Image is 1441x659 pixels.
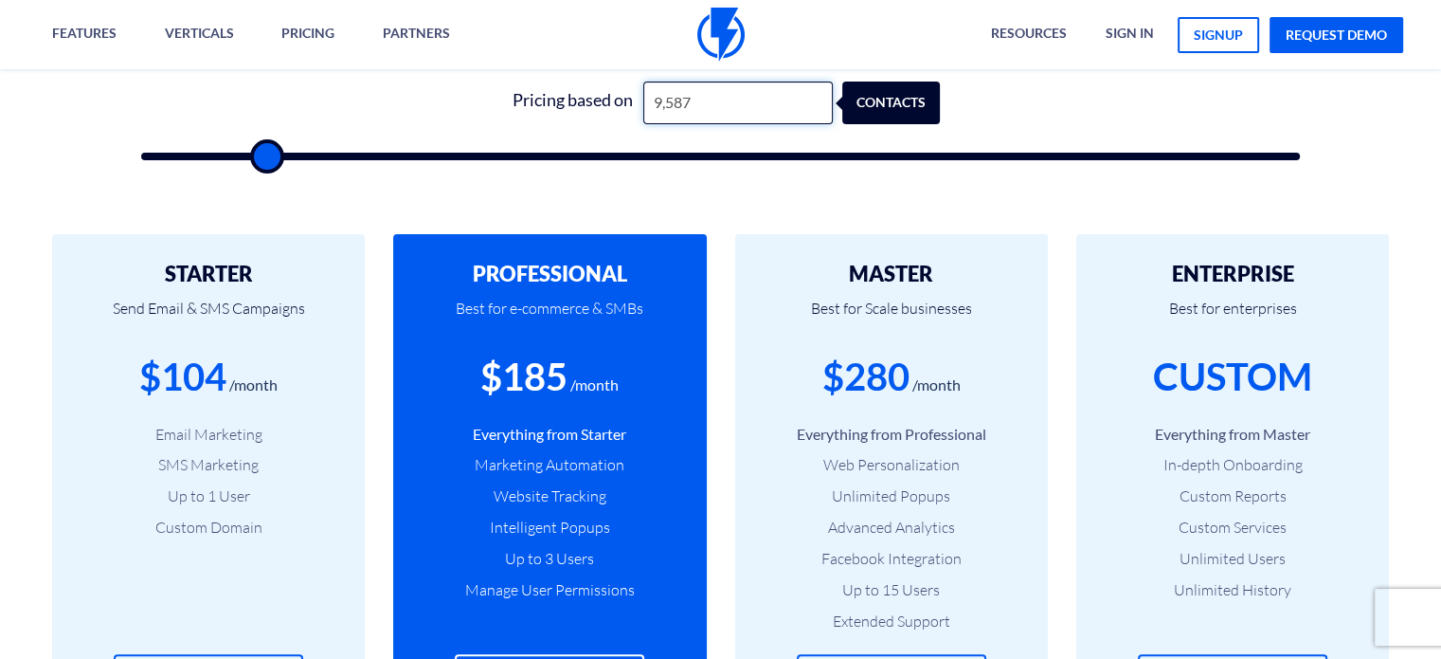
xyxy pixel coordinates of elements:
li: Extended Support [764,611,1019,632]
li: Web Personalization [764,454,1019,476]
li: Website Tracking [422,485,677,507]
a: request demo [1270,17,1403,53]
div: /month [912,375,961,396]
div: $185 [480,350,567,404]
li: Intelligent Popups [422,517,677,539]
li: Unlimited Users [1105,548,1360,570]
li: Facebook Integration [764,548,1019,570]
div: $280 [822,350,910,404]
li: Up to 3 Users [422,548,677,570]
p: Best for enterprises [1105,285,1360,350]
li: Manage User Permissions [422,579,677,601]
li: Everything from Professional [764,424,1019,446]
li: Unlimited History [1105,579,1360,601]
li: Unlimited Popups [764,485,1019,507]
div: $104 [139,350,226,404]
li: Advanced Analytics [764,517,1019,539]
li: Custom Domain [81,517,336,539]
div: contacts [857,82,955,124]
div: CUSTOM [1153,350,1312,404]
p: Best for e-commerce & SMBs [422,285,677,350]
li: Up to 1 User [81,485,336,507]
p: Send Email & SMS Campaigns [81,285,336,350]
div: /month [570,375,619,396]
p: Best for Scale businesses [764,285,1019,350]
h2: PROFESSIONAL [422,263,677,285]
h2: MASTER [764,263,1019,285]
a: signup [1178,17,1259,53]
li: Marketing Automation [422,454,677,476]
li: SMS Marketing [81,454,336,476]
li: Everything from Starter [422,424,677,446]
li: Up to 15 Users [764,579,1019,601]
div: Pricing based on [501,82,643,124]
li: In-depth Onboarding [1105,454,1360,476]
li: Custom Services [1105,517,1360,539]
li: Email Marketing [81,424,336,446]
div: /month [229,375,278,396]
h2: ENTERPRISE [1105,263,1360,285]
li: Everything from Master [1105,424,1360,446]
h2: STARTER [81,263,336,285]
li: Custom Reports [1105,485,1360,507]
